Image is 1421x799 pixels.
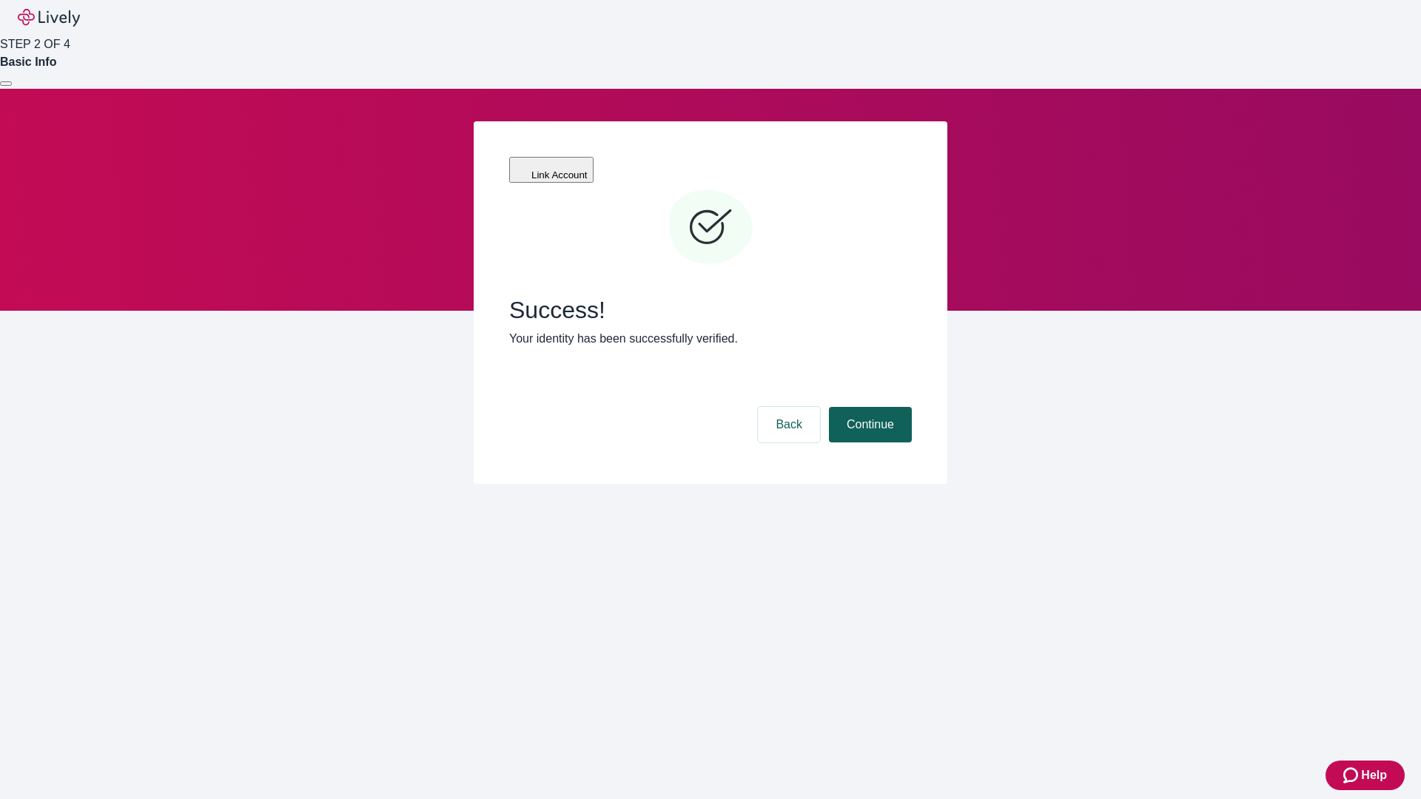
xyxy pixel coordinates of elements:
p: Your identity has been successfully verified. [509,330,912,348]
button: Back [758,407,820,442]
span: Success! [509,296,912,324]
span: Help [1361,766,1387,784]
img: Lively [18,9,80,27]
button: Link Account [509,157,594,183]
button: Continue [829,407,912,442]
button: Zendesk support iconHelp [1326,761,1405,790]
svg: Checkmark icon [666,183,755,272]
svg: Zendesk support icon [1343,766,1361,784]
